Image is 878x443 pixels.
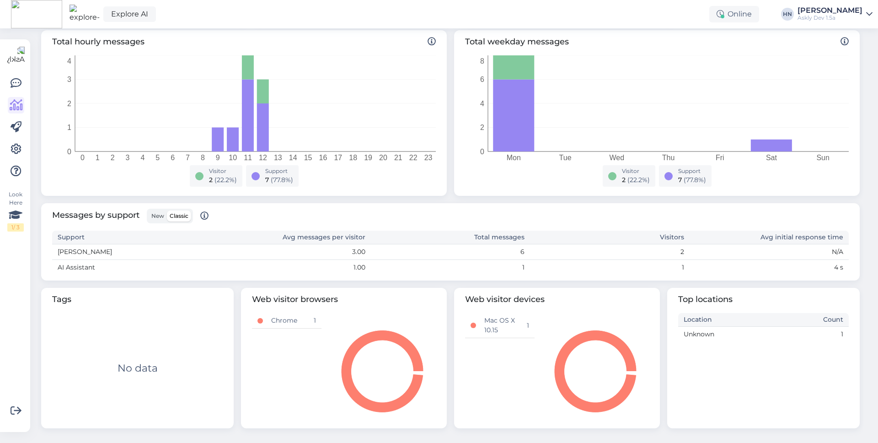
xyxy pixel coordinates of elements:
tspan: 9 [216,154,220,162]
div: Support [678,167,706,175]
td: 1 [530,260,689,276]
span: Total hourly messages [52,36,436,48]
tspan: 13 [274,154,282,162]
tspan: 18 [349,154,357,162]
tspan: 8 [480,57,484,65]
div: HN [781,8,794,21]
tspan: 17 [334,154,342,162]
tspan: 7 [186,154,190,162]
td: 6 [371,244,530,260]
th: Count [764,313,849,327]
th: Avg initial response time [690,231,849,244]
td: 1 [764,327,849,342]
span: 2 [209,176,213,184]
div: Visitor [622,167,650,175]
span: Messages by support [52,209,209,223]
tspan: Mon [507,154,521,162]
img: Askly Logo [7,47,25,64]
tspan: 2 [111,154,115,162]
span: Total weekday messages [465,36,849,48]
td: 1 [371,260,530,276]
td: 3.00 [211,244,370,260]
tspan: 4 [480,100,484,108]
tspan: 4 [140,154,145,162]
tspan: 0 [80,154,85,162]
tspan: 19 [364,154,372,162]
td: AI Assistant [52,260,211,276]
tspan: Fri [716,154,724,162]
span: ( 22.2 %) [627,176,650,184]
span: ( 22.2 %) [214,176,237,184]
span: Web visitor devices [465,293,649,306]
div: Support [265,167,293,175]
a: Explore AI [103,6,156,22]
span: ( 77.8 %) [684,176,706,184]
div: [PERSON_NAME] [798,7,862,14]
tspan: 21 [394,154,402,162]
td: 1 [308,313,321,329]
tspan: 0 [480,148,484,156]
th: Location [678,313,764,327]
span: Web visitor browsers [252,293,436,306]
div: Visitor [209,167,237,175]
span: ( 77.8 %) [271,176,293,184]
span: Top locations [678,293,849,306]
th: Total messages [371,231,530,244]
tspan: 15 [304,154,312,162]
tspan: 11 [244,154,252,162]
th: Avg messages per visitor [211,231,370,244]
td: 4 s [690,260,849,276]
tspan: 3 [126,154,130,162]
div: No data [118,361,158,376]
tspan: 2 [67,100,71,108]
tspan: 22 [409,154,418,162]
tspan: 14 [289,154,297,162]
tspan: 10 [229,154,237,162]
div: Online [709,6,759,22]
div: Askly Dev 1.5a [798,14,862,22]
tspan: 0 [67,148,71,156]
tspan: 4 [67,57,71,65]
tspan: 1 [96,154,100,162]
span: 2 [622,176,626,184]
td: 1.00 [211,260,370,276]
td: Chrome [266,313,307,329]
tspan: 5 [155,154,160,162]
tspan: 16 [319,154,327,162]
tspan: Tue [559,154,572,162]
tspan: 1 [67,124,71,131]
td: [PERSON_NAME] [52,244,211,260]
tspan: 8 [201,154,205,162]
th: Support [52,231,211,244]
tspan: 23 [424,154,433,162]
img: explore-ai [70,5,100,24]
a: [PERSON_NAME]Askly Dev 1.5a [798,7,873,22]
tspan: 3 [67,76,71,83]
tspan: 20 [379,154,387,162]
tspan: Thu [662,154,675,162]
th: Visitors [530,231,689,244]
span: Classic [170,212,188,219]
span: Tags [52,293,223,306]
tspan: 6 [171,154,175,162]
span: 7 [265,176,269,184]
tspan: 6 [480,76,484,83]
tspan: Sun [816,154,829,162]
tspan: Sat [766,154,777,162]
div: Look Here [7,190,24,232]
td: N/A [690,244,849,260]
td: 2 [530,244,689,260]
tspan: 2 [480,124,484,131]
td: 1 [521,313,535,338]
span: 7 [678,176,682,184]
td: Mac OS X 10.15 [479,313,520,338]
span: New [151,212,164,219]
tspan: Wed [609,154,624,162]
tspan: 12 [259,154,267,162]
td: Unknown [678,327,764,342]
div: 1 / 3 [7,223,24,232]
